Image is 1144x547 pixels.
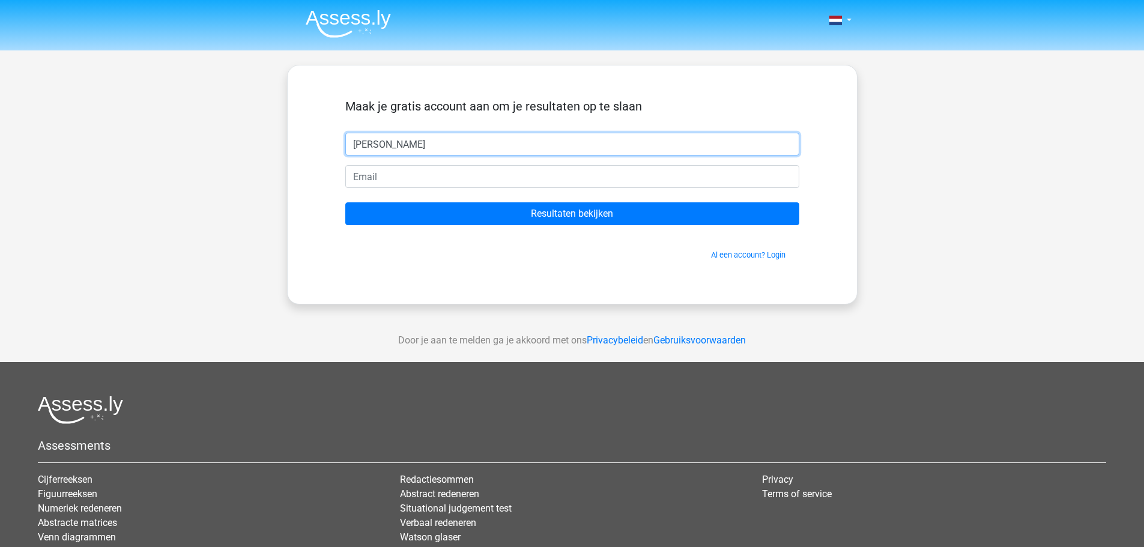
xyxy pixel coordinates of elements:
[345,133,799,156] input: Voornaam
[345,202,799,225] input: Resultaten bekijken
[762,488,832,500] a: Terms of service
[38,474,92,485] a: Cijferreeksen
[38,531,116,543] a: Venn diagrammen
[762,474,793,485] a: Privacy
[653,334,746,346] a: Gebruiksvoorwaarden
[587,334,643,346] a: Privacybeleid
[345,165,799,188] input: Email
[400,488,479,500] a: Abstract redeneren
[306,10,391,38] img: Assessly
[38,396,123,424] img: Assessly logo
[345,99,799,113] h5: Maak je gratis account aan om je resultaten op te slaan
[400,503,512,514] a: Situational judgement test
[400,517,476,528] a: Verbaal redeneren
[38,488,97,500] a: Figuurreeksen
[38,438,1106,453] h5: Assessments
[711,250,785,259] a: Al een account? Login
[38,503,122,514] a: Numeriek redeneren
[400,474,474,485] a: Redactiesommen
[38,517,117,528] a: Abstracte matrices
[400,531,461,543] a: Watson glaser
